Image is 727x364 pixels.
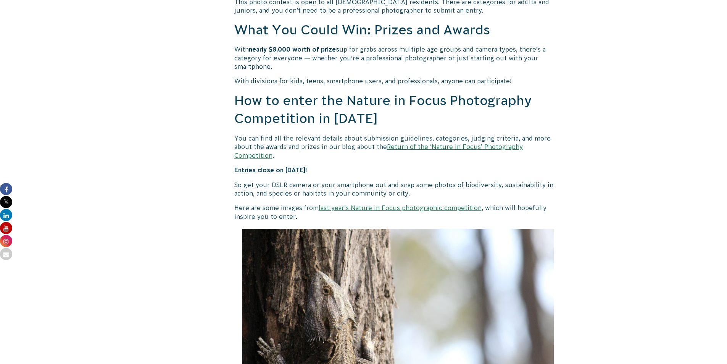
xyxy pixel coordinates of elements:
[234,167,307,173] strong: Entries close on [DATE]!
[319,204,482,211] a: last year’s Nature in Focus photographic competition
[249,46,339,53] strong: nearly $8,000 worth of prizes
[234,77,562,85] p: With divisions for kids, teens, smartphone users, and professionals, anyone can participate!
[234,92,562,128] h2: How to enter the Nature in Focus Photography Competition in [DATE]
[234,21,562,39] h2: What You Could Win: Prizes and Awards
[234,204,562,221] p: Here are some images from , which will hopefully inspire you to enter.
[234,45,562,71] p: With up for grabs across multiple age groups and camera types, there’s a category for everyone — ...
[234,134,562,160] p: You can find all the relevant details about submission guidelines, categories, judging criteria, ...
[234,181,562,198] p: So get your DSLR camera or your smartphone out and snap some photos of biodiversity, sustainabili...
[234,143,523,159] a: Return of the ‘Nature in Focus’ Photography Competition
